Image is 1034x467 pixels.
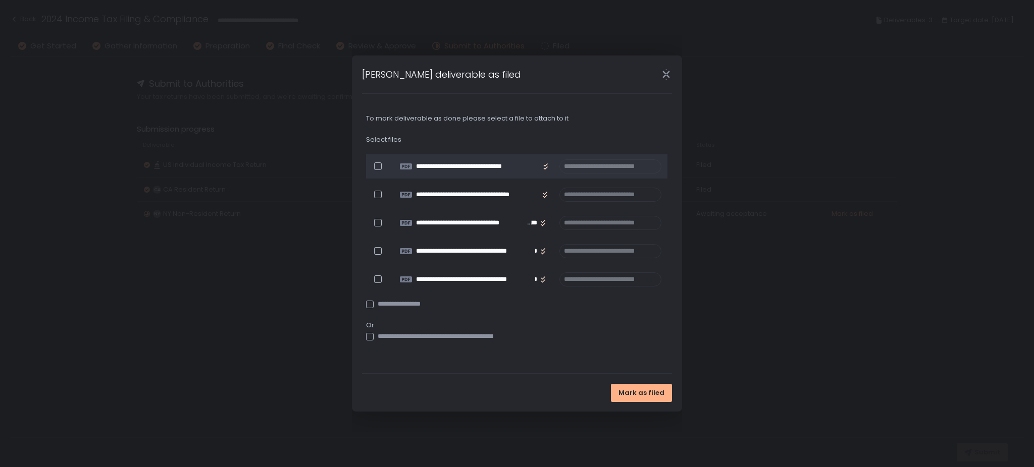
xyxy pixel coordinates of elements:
span: Or [366,321,675,330]
div: Close [650,69,682,80]
span: Mark as filed [618,388,664,397]
div: Select files [366,135,675,144]
div: To mark deliverable as done please select a file to attach to it [366,114,675,123]
h1: [PERSON_NAME] deliverable as filed [362,68,521,81]
button: Mark as filed [611,384,672,402]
